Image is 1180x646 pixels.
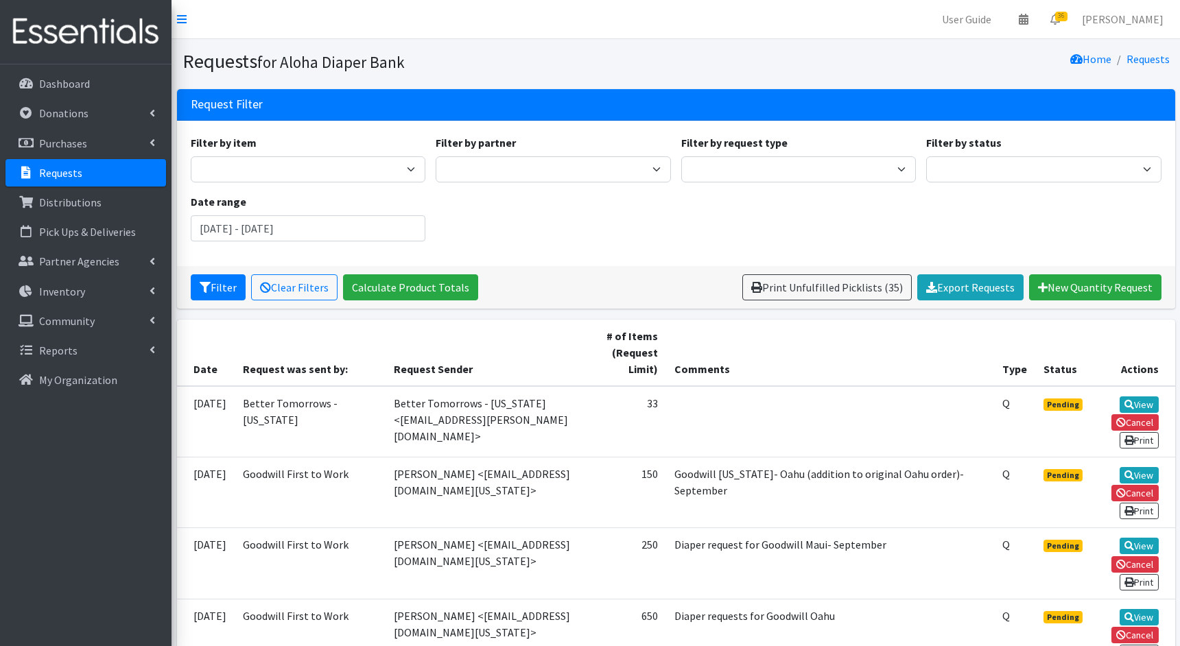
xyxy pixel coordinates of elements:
[1120,396,1159,413] a: View
[1039,5,1071,33] a: 36
[5,307,166,335] a: Community
[39,344,78,357] p: Reports
[1120,467,1159,483] a: View
[666,320,994,386] th: Comments
[1111,556,1159,573] a: Cancel
[386,386,586,457] td: Better Tomorrows - [US_STATE] <[EMAIL_ADDRESS][PERSON_NAME][DOMAIN_NAME]>
[39,106,88,120] p: Donations
[251,274,338,300] a: Clear Filters
[386,528,586,599] td: [PERSON_NAME] <[EMAIL_ADDRESS][DOMAIN_NAME][US_STATE]>
[1111,414,1159,431] a: Cancel
[1120,574,1159,590] a: Print
[191,193,246,210] label: Date range
[586,386,666,457] td: 33
[1002,538,1010,551] abbr: Quantity
[1002,396,1010,410] abbr: Quantity
[1043,611,1083,623] span: Pending
[586,457,666,527] td: 150
[1111,485,1159,501] a: Cancel
[191,97,263,112] h3: Request Filter
[343,274,478,300] a: Calculate Product Totals
[257,52,405,72] small: for Aloha Diaper Bank
[235,457,386,527] td: Goodwill First to Work
[39,254,119,268] p: Partner Agencies
[5,366,166,394] a: My Organization
[586,528,666,599] td: 250
[681,134,788,151] label: Filter by request type
[39,136,87,150] p: Purchases
[5,248,166,275] a: Partner Agencies
[39,314,95,328] p: Community
[1126,52,1170,66] a: Requests
[5,99,166,127] a: Donations
[5,218,166,246] a: Pick Ups & Deliveries
[39,285,85,298] p: Inventory
[235,386,386,457] td: Better Tomorrows - [US_STATE]
[931,5,1002,33] a: User Guide
[5,130,166,157] a: Purchases
[1043,469,1083,481] span: Pending
[1002,609,1010,623] abbr: Quantity
[1043,398,1083,411] span: Pending
[39,225,136,239] p: Pick Ups & Deliveries
[666,457,994,527] td: Goodwill [US_STATE]- Oahu (addition to original Oahu order)- September
[994,320,1035,386] th: Type
[191,274,246,300] button: Filter
[1111,627,1159,643] a: Cancel
[177,528,235,599] td: [DATE]
[436,134,516,151] label: Filter by partner
[39,166,82,180] p: Requests
[39,77,90,91] p: Dashboard
[586,320,666,386] th: # of Items (Request Limit)
[926,134,1002,151] label: Filter by status
[177,457,235,527] td: [DATE]
[1120,432,1159,448] a: Print
[39,195,102,209] p: Distributions
[1071,5,1175,33] a: [PERSON_NAME]
[1043,540,1083,552] span: Pending
[742,274,912,300] a: Print Unfulfilled Picklists (35)
[5,337,166,364] a: Reports
[235,320,386,386] th: Request was sent by:
[5,278,166,305] a: Inventory
[386,457,586,527] td: [PERSON_NAME] <[EMAIL_ADDRESS][DOMAIN_NAME][US_STATE]>
[39,373,117,387] p: My Organization
[1070,52,1111,66] a: Home
[386,320,586,386] th: Request Sender
[5,70,166,97] a: Dashboard
[5,159,166,187] a: Requests
[177,386,235,457] td: [DATE]
[917,274,1024,300] a: Export Requests
[1120,609,1159,625] a: View
[191,134,257,151] label: Filter by item
[5,189,166,216] a: Distributions
[1120,503,1159,519] a: Print
[1035,320,1093,386] th: Status
[177,320,235,386] th: Date
[235,528,386,599] td: Goodwill First to Work
[666,528,994,599] td: Diaper request for Goodwill Maui- September
[1002,467,1010,481] abbr: Quantity
[1093,320,1175,386] th: Actions
[182,49,671,73] h1: Requests
[1029,274,1161,300] a: New Quantity Request
[191,215,426,241] input: January 1, 2011 - December 31, 2011
[1055,12,1067,21] span: 36
[1120,538,1159,554] a: View
[5,9,166,55] img: HumanEssentials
